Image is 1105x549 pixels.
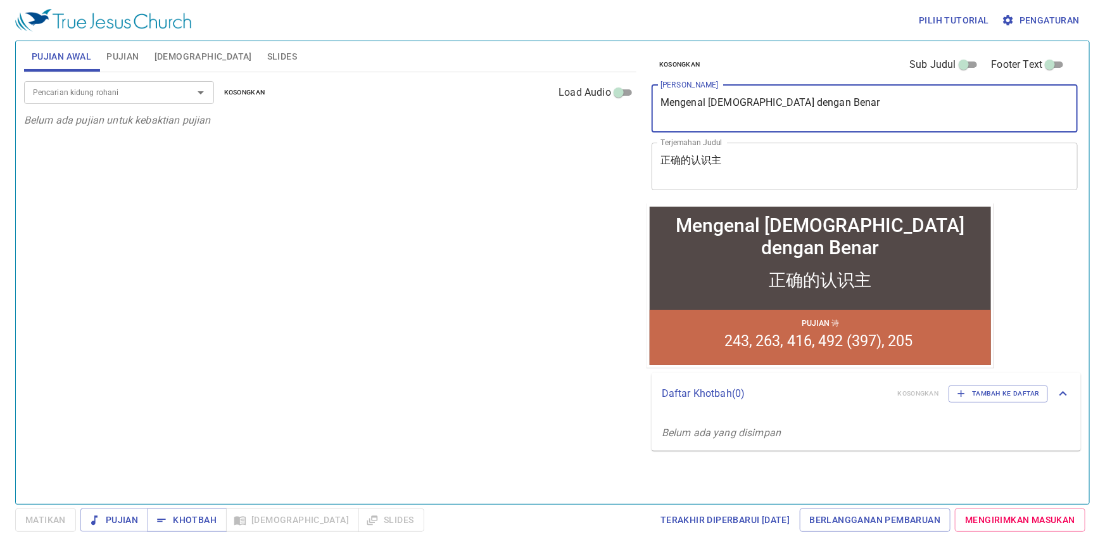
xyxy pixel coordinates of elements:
button: Pilih tutorial [914,9,994,32]
span: Pujian [106,49,139,65]
span: Khotbah [158,512,217,528]
span: Pilih tutorial [919,13,989,29]
span: Footer Text [992,57,1043,72]
textarea: 正确的认识主 [660,154,1069,178]
button: Pengaturan [999,9,1085,32]
i: Belum ada pujian untuk kebaktian pujian [24,114,211,126]
button: Kosongkan [217,85,273,100]
button: Open [192,84,210,101]
a: Terakhir Diperbarui [DATE] [655,508,795,532]
span: Slides [267,49,297,65]
span: Mengirimkan Masukan [965,512,1075,528]
div: Daftar Khotbah(0)KosongkanTambah ke Daftar [652,373,1081,415]
p: Daftar Khotbah ( 0 ) [662,386,888,401]
span: Kosongkan [224,87,265,98]
i: Belum ada yang disimpan [662,427,781,439]
a: Mengirimkan Masukan [955,508,1085,532]
span: Tambah ke Daftar [957,388,1040,399]
a: Berlangganan Pembaruan [800,508,951,532]
span: Sub Judul [909,57,956,72]
span: Berlangganan Pembaruan [810,512,941,528]
textarea: Mengenal [DEMOGRAPHIC_DATA] dengan Benar [660,96,1069,120]
img: True Jesus Church [15,9,191,32]
span: Kosongkan [659,59,700,70]
span: Pengaturan [1004,13,1080,29]
button: Khotbah [148,508,227,532]
iframe: from-child [647,203,994,368]
span: Pujian [91,512,138,528]
span: Pujian Awal [32,49,91,65]
span: Load Audio [559,85,611,100]
button: Tambah ke Daftar [949,385,1048,402]
span: Terakhir Diperbarui [DATE] [660,512,790,528]
button: Kosongkan [652,57,708,72]
button: Pujian [80,508,148,532]
span: [DEMOGRAPHIC_DATA] [155,49,252,65]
